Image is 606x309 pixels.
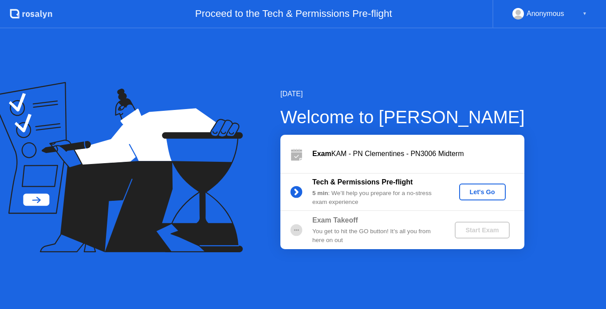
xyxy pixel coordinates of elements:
[455,222,509,239] button: Start Exam
[463,188,502,196] div: Let's Go
[527,8,564,20] div: Anonymous
[312,149,524,159] div: KAM - PN Clementines - PN3006 Midterm
[280,89,525,99] div: [DATE]
[312,189,440,207] div: : We’ll help you prepare for a no-stress exam experience
[312,150,331,157] b: Exam
[312,190,328,196] b: 5 min
[312,178,413,186] b: Tech & Permissions Pre-flight
[312,227,440,245] div: You get to hit the GO button! It’s all you from here on out
[459,184,506,200] button: Let's Go
[280,104,525,130] div: Welcome to [PERSON_NAME]
[582,8,587,20] div: ▼
[312,216,358,224] b: Exam Takeoff
[458,227,506,234] div: Start Exam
